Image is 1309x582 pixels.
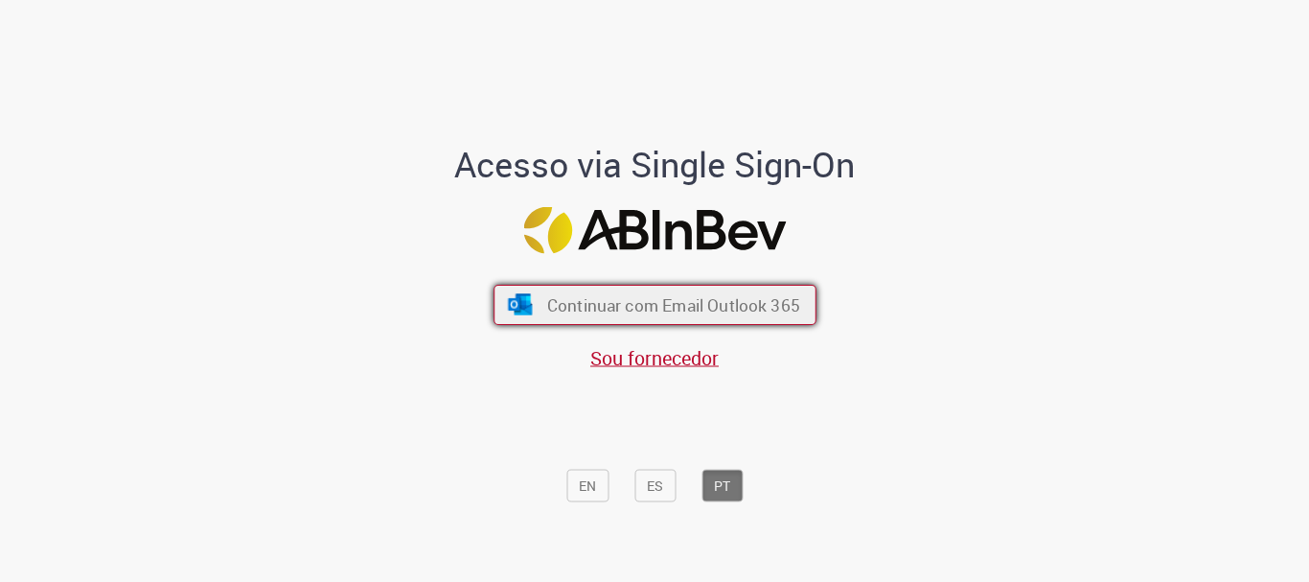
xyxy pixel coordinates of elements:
button: EN [566,470,609,502]
img: Logo ABInBev [523,207,786,254]
button: PT [701,470,743,502]
span: Continuar com Email Outlook 365 [546,294,799,316]
a: Sou fornecedor [590,345,719,371]
img: ícone Azure/Microsoft 360 [506,294,534,315]
button: ES [634,470,676,502]
h1: Acesso via Single Sign-On [389,146,921,184]
button: ícone Azure/Microsoft 360 Continuar com Email Outlook 365 [494,285,816,325]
